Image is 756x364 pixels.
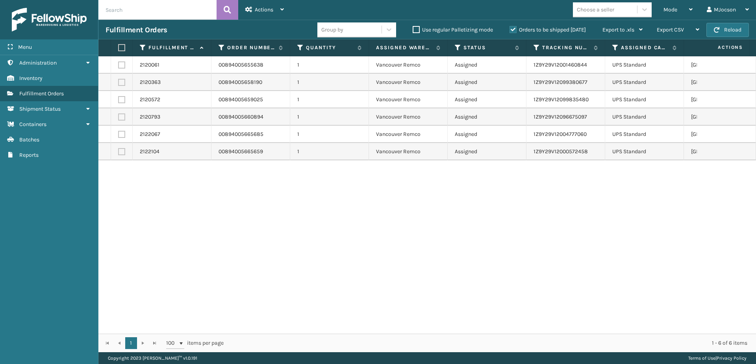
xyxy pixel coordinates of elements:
[321,26,343,34] div: Group by
[19,90,64,97] span: Fulfillment Orders
[663,6,677,13] span: Mode
[140,61,159,69] a: 2120061
[211,56,290,74] td: 00894005655638
[369,91,448,108] td: Vancouver Remco
[688,355,715,361] a: Terms of Use
[621,44,669,51] label: Assigned Carrier Service
[376,44,432,51] label: Assigned Warehouse
[605,74,684,91] td: UPS Standard
[534,96,589,103] a: 1Z9Y29V12099835480
[534,79,587,85] a: 1Z9Y29V12099380677
[106,25,167,35] h3: Fulfillment Orders
[448,74,526,91] td: Assigned
[534,61,587,68] a: 1Z9Y29V12001460844
[693,41,748,54] span: Actions
[227,44,275,51] label: Order Number
[534,131,587,137] a: 1Z9Y29V12004777060
[369,56,448,74] td: Vancouver Remco
[657,26,684,33] span: Export CSV
[211,143,290,160] td: 00894005665659
[605,126,684,143] td: UPS Standard
[463,44,511,51] label: Status
[534,148,588,155] a: 1Z9Y29V12000572458
[602,26,634,33] span: Export to .xls
[140,78,161,86] a: 2120363
[290,56,369,74] td: 1
[140,148,159,156] a: 2122104
[166,339,178,347] span: 100
[211,108,290,126] td: 00894005660894
[211,74,290,91] td: 00894005658190
[290,143,369,160] td: 1
[688,352,747,364] div: |
[605,143,684,160] td: UPS Standard
[108,352,197,364] p: Copyright 2023 [PERSON_NAME]™ v 1.0.191
[19,75,43,82] span: Inventory
[19,106,61,112] span: Shipment Status
[125,337,137,349] a: 1
[706,23,749,37] button: Reload
[12,8,87,32] img: logo
[448,108,526,126] td: Assigned
[235,339,747,347] div: 1 - 6 of 6 items
[140,130,160,138] a: 2122067
[19,59,57,66] span: Administration
[605,108,684,126] td: UPS Standard
[290,126,369,143] td: 1
[448,56,526,74] td: Assigned
[290,108,369,126] td: 1
[140,96,160,104] a: 2120572
[369,74,448,91] td: Vancouver Remco
[369,143,448,160] td: Vancouver Remco
[448,126,526,143] td: Assigned
[211,126,290,143] td: 00894005665685
[211,91,290,108] td: 00894005659025
[534,113,587,120] a: 1Z9Y29V12096675097
[448,143,526,160] td: Assigned
[448,91,526,108] td: Assigned
[717,355,747,361] a: Privacy Policy
[19,121,46,128] span: Containers
[369,108,448,126] td: Vancouver Remco
[605,56,684,74] td: UPS Standard
[19,136,39,143] span: Batches
[140,113,160,121] a: 2120793
[577,6,614,14] div: Choose a seller
[19,152,39,158] span: Reports
[18,44,32,50] span: Menu
[306,44,354,51] label: Quantity
[605,91,684,108] td: UPS Standard
[290,91,369,108] td: 1
[255,6,273,13] span: Actions
[290,74,369,91] td: 1
[413,26,493,33] label: Use regular Palletizing mode
[369,126,448,143] td: Vancouver Remco
[510,26,586,33] label: Orders to be shipped [DATE]
[542,44,590,51] label: Tracking Number
[166,337,224,349] span: items per page
[148,44,196,51] label: Fulfillment Order Id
